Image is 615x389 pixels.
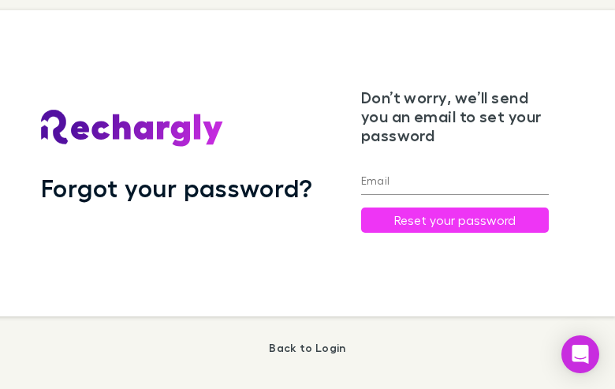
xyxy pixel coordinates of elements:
[269,341,345,354] a: Back to Login
[361,88,550,144] h3: Don’t worry, we’ll send you an email to set your password
[361,208,550,233] button: Reset your password
[561,335,599,373] div: Open Intercom Messenger
[41,110,224,148] img: Rechargly's Logo
[41,173,313,203] h1: Forgot your password?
